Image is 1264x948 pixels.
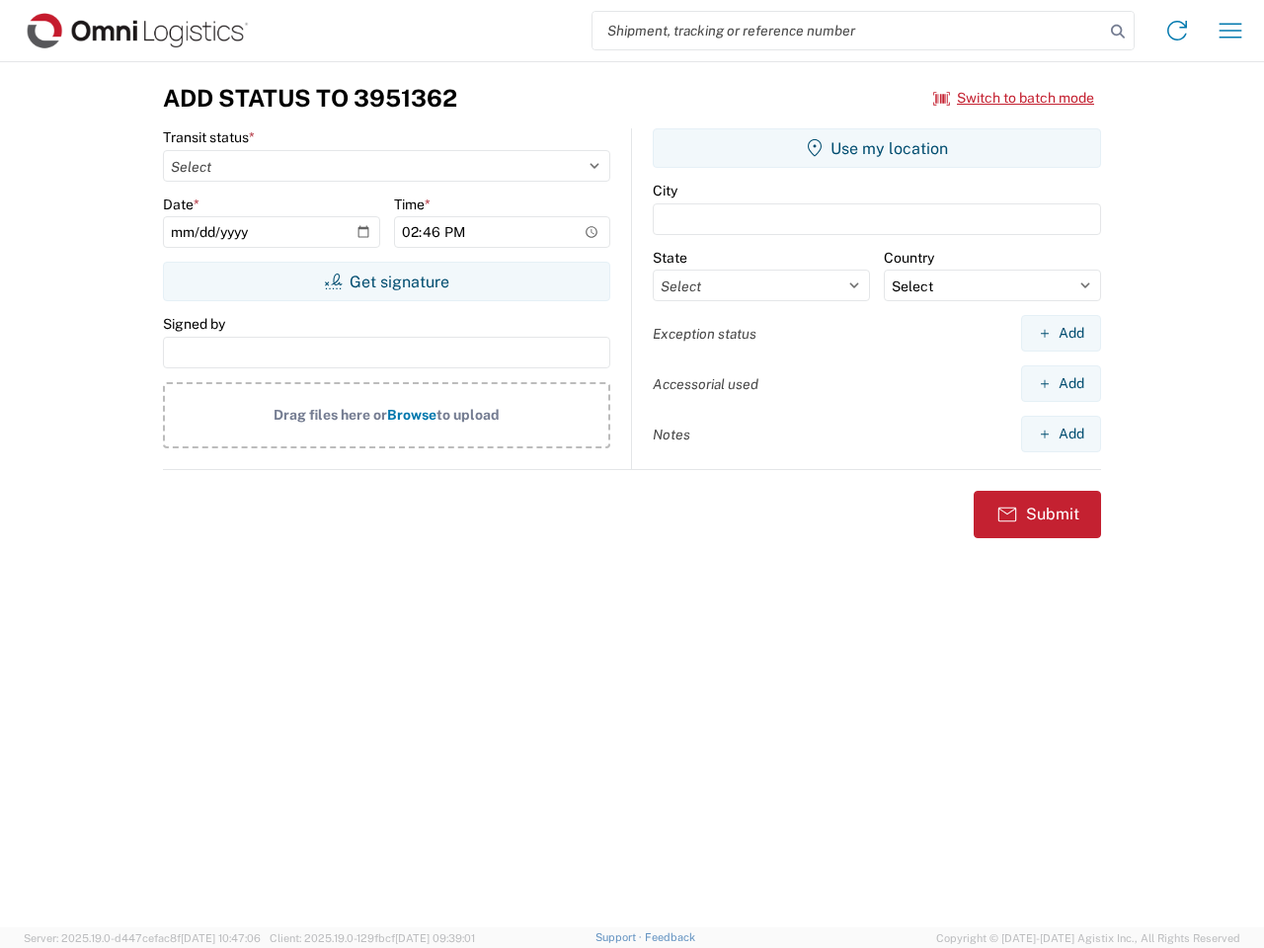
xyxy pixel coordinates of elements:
[395,932,475,944] span: [DATE] 09:39:01
[592,12,1104,49] input: Shipment, tracking or reference number
[1021,416,1101,452] button: Add
[974,491,1101,538] button: Submit
[163,196,199,213] label: Date
[163,128,255,146] label: Transit status
[933,82,1094,115] button: Switch to batch mode
[163,84,457,113] h3: Add Status to 3951362
[436,407,500,423] span: to upload
[274,407,387,423] span: Drag files here or
[270,932,475,944] span: Client: 2025.19.0-129fbcf
[653,325,756,343] label: Exception status
[1021,365,1101,402] button: Add
[653,128,1101,168] button: Use my location
[24,932,261,944] span: Server: 2025.19.0-d447cefac8f
[394,196,431,213] label: Time
[653,249,687,267] label: State
[645,931,695,943] a: Feedback
[653,182,677,199] label: City
[163,262,610,301] button: Get signature
[181,932,261,944] span: [DATE] 10:47:06
[653,426,690,443] label: Notes
[595,931,645,943] a: Support
[936,929,1240,947] span: Copyright © [DATE]-[DATE] Agistix Inc., All Rights Reserved
[884,249,934,267] label: Country
[653,375,758,393] label: Accessorial used
[1021,315,1101,352] button: Add
[387,407,436,423] span: Browse
[163,315,225,333] label: Signed by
